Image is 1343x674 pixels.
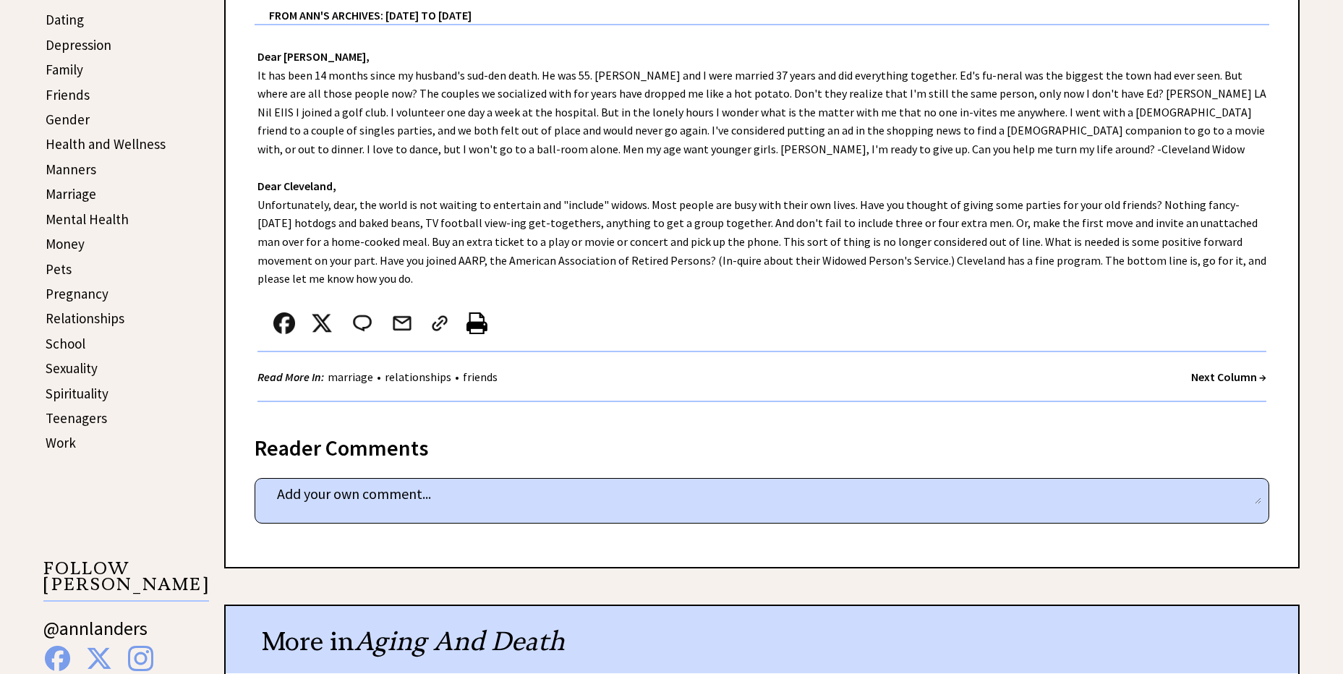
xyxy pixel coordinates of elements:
[45,646,70,671] img: facebook%20blue.png
[46,61,83,78] a: Family
[257,49,370,64] strong: Dear [PERSON_NAME],
[46,434,76,451] a: Work
[46,185,96,202] a: Marriage
[324,370,377,384] a: marriage
[391,312,413,334] img: mail.png
[429,312,451,334] img: link_02.png
[226,606,1298,673] div: More in
[257,370,324,384] strong: Read More In:
[46,260,72,278] a: Pets
[255,432,1269,456] div: Reader Comments
[46,385,108,402] a: Spirituality
[381,370,455,384] a: relationships
[226,25,1298,417] div: It has been 14 months since my husband's sud-den death. He was 55. [PERSON_NAME] and I were marri...
[46,161,96,178] a: Manners
[46,36,111,54] a: Depression
[46,335,85,352] a: School
[46,359,98,377] a: Sexuality
[257,368,501,386] div: • •
[46,111,90,128] a: Gender
[311,312,333,334] img: x_small.png
[86,646,112,671] img: x%20blue.png
[43,560,209,602] p: FOLLOW [PERSON_NAME]
[273,312,295,334] img: facebook.png
[46,86,90,103] a: Friends
[350,312,375,334] img: message_round%202.png
[128,646,153,671] img: instagram%20blue.png
[46,11,84,28] a: Dating
[46,135,166,153] a: Health and Wellness
[46,210,129,228] a: Mental Health
[46,285,108,302] a: Pregnancy
[459,370,501,384] a: friends
[46,409,107,427] a: Teenagers
[43,616,148,654] a: @annlanders
[354,625,565,657] span: Aging And Death
[46,310,124,327] a: Relationships
[46,235,85,252] a: Money
[1191,370,1266,384] a: Next Column →
[257,179,336,193] strong: Dear Cleveland,
[466,312,487,334] img: printer%20icon.png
